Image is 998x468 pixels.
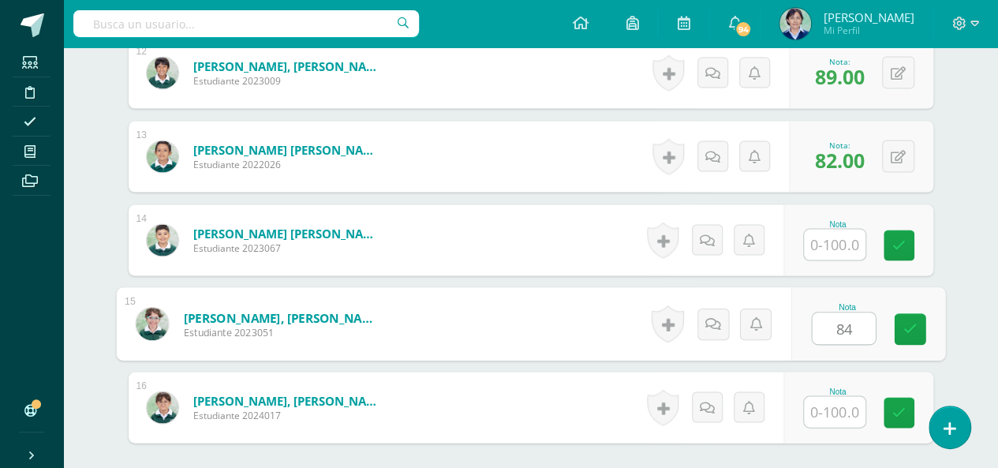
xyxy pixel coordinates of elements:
[804,396,865,427] input: 0-100.0
[147,57,178,88] img: 4d877ccf250cd3dc0565b99e1381d32a.png
[136,307,168,339] img: 3af56dbebfaa1f1e8f532a73cd983056.png
[734,21,752,38] span: 94
[779,8,811,39] img: c515940765bb2a7520d7eaada613f0d0.png
[804,229,865,260] input: 0-100.0
[193,73,383,87] span: Estudiante 2023009
[193,157,383,170] span: Estudiante 2022026
[147,391,178,423] img: d5d5317d383262c74e6800b0c71702be.png
[803,219,873,228] div: Nota
[73,10,419,37] input: Busca un usuario...
[803,387,873,395] div: Nota
[815,139,865,150] div: Nota:
[823,24,914,37] span: Mi Perfil
[812,313,875,344] input: 0-100.0
[193,225,383,241] a: [PERSON_NAME] [PERSON_NAME]
[815,62,865,89] span: 89.00
[183,309,378,325] a: [PERSON_NAME], [PERSON_NAME]
[823,9,914,25] span: [PERSON_NAME]
[193,392,383,408] a: [PERSON_NAME], [PERSON_NAME]
[147,224,178,256] img: 6496badd32904c8444abda23e9525030.png
[811,302,883,311] div: Nota
[193,141,383,157] a: [PERSON_NAME] [PERSON_NAME]
[815,55,865,66] div: Nota:
[193,58,383,73] a: [PERSON_NAME], [PERSON_NAME]
[147,140,178,172] img: 30a17c3a3dab2879538f4d09d73fc877.png
[815,146,865,173] span: 82.00
[183,325,378,339] span: Estudiante 2023051
[193,241,383,254] span: Estudiante 2023067
[193,408,383,421] span: Estudiante 2024017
